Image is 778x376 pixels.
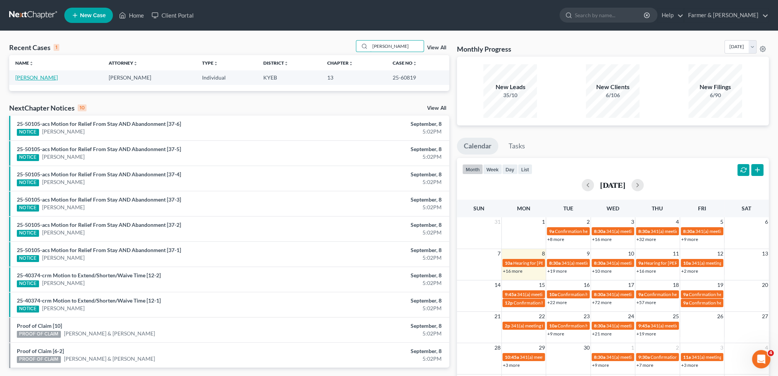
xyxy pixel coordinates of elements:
span: 1 [630,343,635,352]
span: 26 [716,312,724,321]
div: September, 8 [305,145,442,153]
span: 341(a) meeting for [PERSON_NAME] [520,354,594,360]
span: Confirmation hearing for [PERSON_NAME] [689,300,776,306]
span: Thu [652,205,663,212]
span: 17 [627,280,635,290]
div: 5:02PM [305,254,442,262]
span: 11a [683,354,691,360]
div: 5:02PM [305,178,442,186]
a: 25-50105-acs Motion for Relief From Stay AND Abandonment [37-6] [17,120,181,127]
div: September, 8 [305,196,442,203]
div: NOTICE [17,255,39,262]
button: month [462,164,483,174]
div: 5:02PM [305,279,442,287]
span: 13 [761,249,769,258]
div: 6/106 [586,91,639,99]
a: Nameunfold_more [15,60,34,66]
a: Home [115,8,148,22]
span: 8:30a [594,323,605,329]
span: 20 [761,280,769,290]
h2: [DATE] [600,181,625,189]
a: Typeunfold_more [202,60,218,66]
span: Wed [607,205,619,212]
a: [PERSON_NAME] [42,279,85,287]
a: Client Portal [148,8,197,22]
span: 14 [494,280,501,290]
span: 8 [541,249,546,258]
a: +19 more [636,331,656,337]
span: 10a [549,323,557,329]
a: [PERSON_NAME] [42,304,85,312]
span: 18 [672,280,680,290]
span: Sun [473,205,484,212]
button: day [502,164,518,174]
span: 25 [672,312,680,321]
div: 5:02PM [305,304,442,312]
td: 25-60819 [387,70,449,85]
div: 10 [78,104,86,111]
a: 25-50105-acs Motion for Relief From Stay AND Abandonment [37-1] [17,247,181,253]
a: Proof of Claim [10] [17,322,62,329]
span: 1 [541,217,546,226]
span: Confirmation hearing for [PERSON_NAME] [555,228,642,234]
td: KYEB [257,70,321,85]
a: +3 more [503,362,520,368]
span: 2 [675,343,680,352]
a: Help [658,8,683,22]
span: 10a [683,260,691,266]
i: unfold_more [133,61,138,66]
a: 25-40374-crm Motion to Extend/Shorten/Waive Time [12-1] [17,297,161,304]
a: +8 more [547,236,564,242]
span: 8:30a [594,260,605,266]
span: New Case [80,13,106,18]
a: +57 more [636,299,656,305]
div: September, 8 [305,120,442,128]
span: 28 [494,343,501,352]
a: 25-50105-acs Motion for Relief From Stay AND Abandonment [37-4] [17,171,181,177]
a: [PERSON_NAME] [42,178,85,186]
span: 341(a) meeting for [PERSON_NAME] [517,291,591,297]
a: +16 more [592,236,612,242]
a: Case Nounfold_more [393,60,417,66]
span: Confirmation hearing for [PERSON_NAME] [689,291,776,297]
div: 5:02PM [305,153,442,161]
div: September, 8 [305,246,442,254]
a: Districtunfold_more [263,60,289,66]
div: 6/90 [688,91,742,99]
a: Farmer & [PERSON_NAME] [684,8,768,22]
a: +2 more [681,268,698,274]
a: [PERSON_NAME] [42,229,85,236]
input: Search by name... [575,8,645,22]
span: 9a [549,228,554,234]
i: unfold_more [413,61,417,66]
a: +7 more [636,362,653,368]
span: 8:30a [594,354,605,360]
a: [PERSON_NAME] [42,128,85,135]
a: +21 more [592,331,612,337]
div: 35/10 [483,91,537,99]
span: 10a [505,260,512,266]
span: 9 [586,249,590,258]
h3: Monthly Progress [457,44,511,54]
span: 341(a) meeting for [PERSON_NAME] [606,260,680,266]
span: Fri [698,205,706,212]
span: 8:30a [594,228,605,234]
i: unfold_more [214,61,218,66]
span: 341(a) meeting for [PERSON_NAME] [651,323,724,329]
div: 5:02PM [305,128,442,135]
span: 341(a) meeting for [PERSON_NAME] [511,323,585,329]
span: Tue [563,205,573,212]
span: 10 [627,249,635,258]
div: September, 8 [305,221,442,229]
span: 4 [675,217,680,226]
span: 10a [549,291,557,297]
span: 16 [583,280,590,290]
div: NOTICE [17,129,39,136]
span: 29 [538,343,546,352]
div: NOTICE [17,230,39,237]
div: New Leads [483,83,537,91]
span: 8:30a [594,291,605,297]
a: +9 more [681,236,698,242]
a: 25-50105-acs Motion for Relief From Stay AND Abandonment [37-5] [17,146,181,152]
span: Confirmation hearing for [PERSON_NAME] [558,323,644,329]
